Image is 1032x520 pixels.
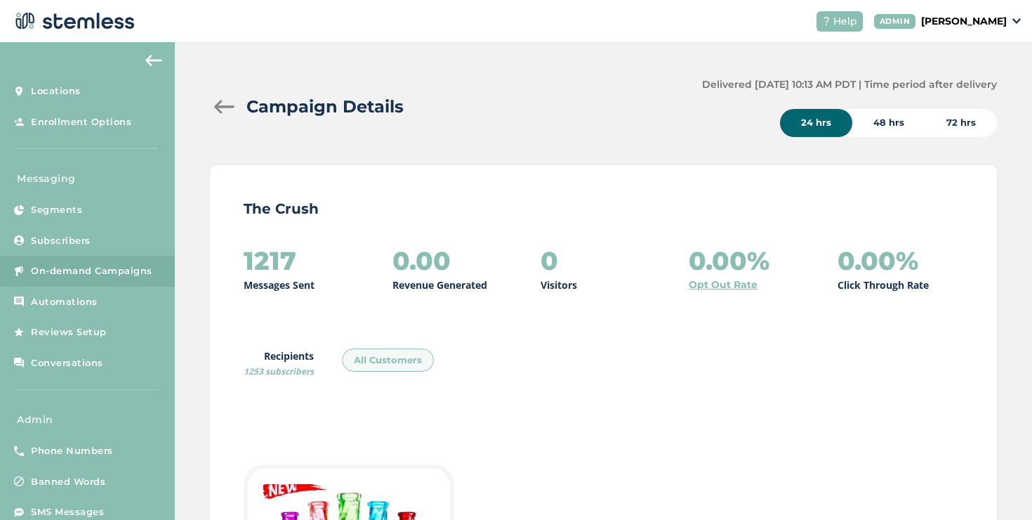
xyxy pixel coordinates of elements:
[689,278,758,292] a: Opt Out Rate
[31,356,103,370] span: Conversations
[31,505,104,519] span: SMS Messages
[689,247,769,275] h2: 0.00%
[31,295,98,309] span: Automations
[541,278,577,292] p: Visitors
[246,94,404,119] h2: Campaign Details
[31,234,91,248] span: Subscribers
[833,14,857,29] span: Help
[541,247,558,275] h2: 0
[838,278,929,292] p: Click Through Rate
[11,7,135,35] img: logo-dark-0685b13c.svg
[244,349,314,378] label: Recipients
[244,199,963,219] p: The Crush
[702,77,997,92] label: Delivered [DATE] 10:13 AM PDT | Time period after delivery
[342,349,434,372] div: All Customers
[31,444,113,458] span: Phone Numbers
[852,109,925,137] div: 48 hrs
[1012,18,1021,24] img: icon_down-arrow-small-66adaf34.svg
[244,278,315,292] p: Messages Sent
[31,475,105,489] span: Banned Words
[244,247,296,275] h2: 1217
[31,325,107,339] span: Reviews Setup
[31,115,131,129] span: Enrollment Options
[392,247,451,275] h2: 0.00
[822,17,831,25] img: icon-help-white-03924b79.svg
[962,453,1032,520] iframe: Chat Widget
[31,203,82,217] span: Segments
[31,84,81,98] span: Locations
[31,264,152,278] span: On-demand Campaigns
[838,247,918,275] h2: 0.00%
[392,278,487,292] p: Revenue Generated
[244,365,314,377] span: 1253 subscribers
[145,55,162,66] img: icon-arrow-back-accent-c549486e.svg
[925,109,997,137] div: 72 hrs
[780,109,852,137] div: 24 hrs
[874,14,916,29] div: ADMIN
[921,14,1007,29] p: [PERSON_NAME]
